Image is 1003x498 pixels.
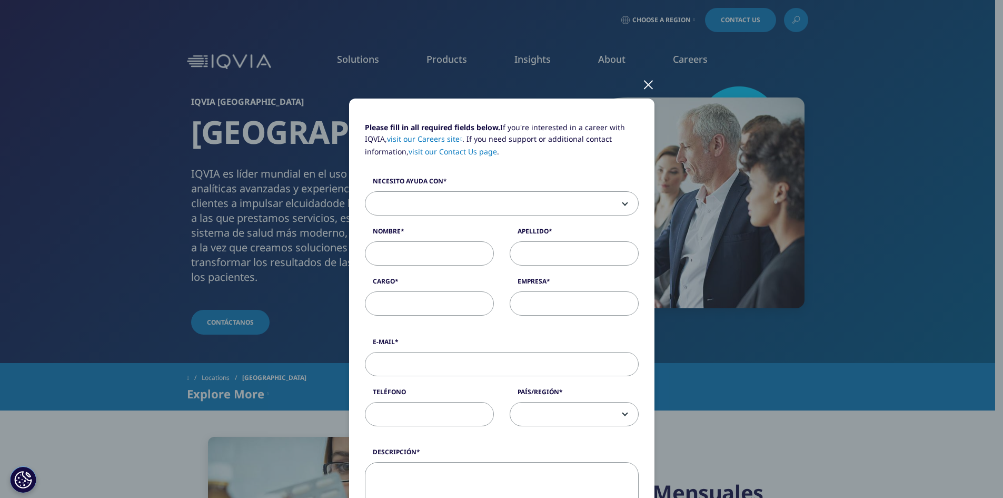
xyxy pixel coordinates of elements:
[365,122,500,132] strong: Please fill in all required fields below.
[10,466,36,493] button: Configuración de cookies
[510,277,639,291] label: Empresa
[365,177,639,191] label: Necesito ayuda con
[365,387,494,402] label: Teléfono
[365,447,639,462] label: Descripción
[510,387,639,402] label: País/Región
[365,337,639,352] label: E-Mail
[365,227,494,241] label: Nombre
[365,277,494,291] label: Cargo
[387,134,463,144] a: visit our Careers site
[510,227,639,241] label: Apellido
[365,122,639,165] p: If you're interested in a career with IQVIA, . If you need support or additional contact informat...
[409,147,497,157] a: visit our Contact Us page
